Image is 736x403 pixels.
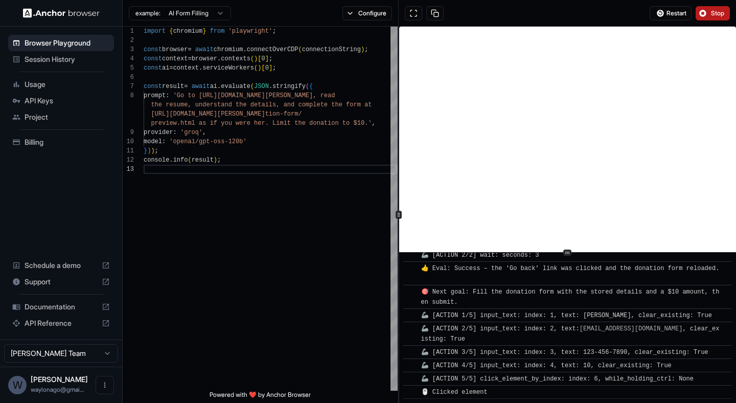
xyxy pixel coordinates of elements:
span: contexts [221,55,250,62]
span: ) [214,156,217,164]
span: ​ [408,263,413,274]
span: const [144,83,162,90]
button: Copy session ID [426,6,444,20]
span: : [162,138,166,145]
span: ( [250,83,254,90]
span: , [202,129,206,136]
span: ( [250,55,254,62]
span: API Keys [25,96,110,106]
span: 🦾 [ACTION 5/5] click_element_by_index: index: 6, while_holding_ctrl: None [421,375,694,383]
div: 6 [123,73,134,82]
div: Documentation [8,299,114,315]
span: waylonago@gmail.com [31,386,84,393]
span: result [192,156,214,164]
div: Project [8,109,114,125]
div: W [8,376,27,394]
span: browser [162,46,188,53]
span: ai [210,83,217,90]
span: Restart [666,9,686,17]
div: Browser Playground [8,35,114,51]
span: Project [25,112,110,122]
span: ​ [408,387,413,397]
span: ​ [408,324,413,334]
span: from [210,28,225,35]
span: ​ [408,347,413,357]
div: 3 [123,45,134,54]
span: [URL][DOMAIN_NAME][PERSON_NAME] [151,110,265,118]
span: ) [147,147,151,154]
span: context [173,64,199,72]
span: ] [269,64,272,72]
button: Stop [696,6,730,20]
div: Support [8,274,114,290]
a: [EMAIL_ADDRESS][DOMAIN_NAME] [580,325,683,332]
span: } [144,147,147,154]
span: = [188,55,191,62]
span: model [144,138,162,145]
span: Usage [25,79,110,89]
div: 4 [123,54,134,63]
div: Usage [8,76,114,93]
span: result [162,83,184,90]
span: 🦾 [ACTION 1/5] input_text: index: 1, text: [PERSON_NAME], clear_existing: True [421,312,712,319]
span: ​ [408,250,413,260]
span: Wayne Zeng [31,375,88,384]
span: ) [361,46,364,53]
span: ( [254,64,258,72]
span: serviceWorkers [202,64,254,72]
span: 🦾 [ACTION 2/5] input_text: index: 2, text: , clear_existing: True [421,325,720,343]
span: the resume, understand the details, and complete t [151,101,335,108]
span: connectOverCDP [247,46,298,53]
span: await [195,46,214,53]
span: chromium [214,46,243,53]
span: 'openai/gpt-oss-120b' [169,138,246,145]
span: . [269,83,272,90]
span: . [169,156,173,164]
span: 👍 Eval: Success – the 'Go back' link was clicked and the donation form reloaded. [421,265,720,272]
span: = [188,46,191,53]
div: 8 [123,91,134,100]
span: ai [162,64,169,72]
span: 0 [265,64,269,72]
span: const [144,46,162,53]
div: Schedule a demo [8,257,114,274]
span: const [144,64,162,72]
div: API Keys [8,93,114,109]
button: Open in full screen [405,6,422,20]
span: const [144,55,162,62]
span: : [173,129,177,136]
span: ​ [408,310,413,321]
span: . [217,83,221,90]
span: connectionString [302,46,361,53]
span: Support [25,277,98,287]
span: ​ [408,287,413,297]
span: 🦾 [ACTION 3/5] input_text: index: 3, text: 123-456-7890, clear_existing: True [421,349,708,356]
span: . [199,64,202,72]
span: : [166,92,169,99]
button: Open menu [96,376,114,394]
span: 🖱️ Clicked element [421,389,488,396]
span: ; [364,46,368,53]
span: info [173,156,188,164]
span: context [162,55,188,62]
div: 7 [123,82,134,91]
span: browser [192,55,217,62]
span: 0 [261,55,265,62]
button: Configure [342,6,392,20]
div: 5 [123,63,134,73]
span: Billing [25,137,110,147]
span: ; [155,147,158,154]
span: 'Go to [URL][DOMAIN_NAME][PERSON_NAME], re [173,92,328,99]
span: { [169,28,173,35]
span: he form at [335,101,372,108]
span: Powered with ❤️ by Anchor Browser [210,391,311,403]
span: . [243,46,246,53]
span: ( [306,83,309,90]
span: ) [254,55,258,62]
div: API Reference [8,315,114,331]
div: 9 [123,128,134,137]
div: 12 [123,155,134,165]
span: tion-form/ [265,110,302,118]
span: ; [272,28,276,35]
div: Billing [8,134,114,150]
